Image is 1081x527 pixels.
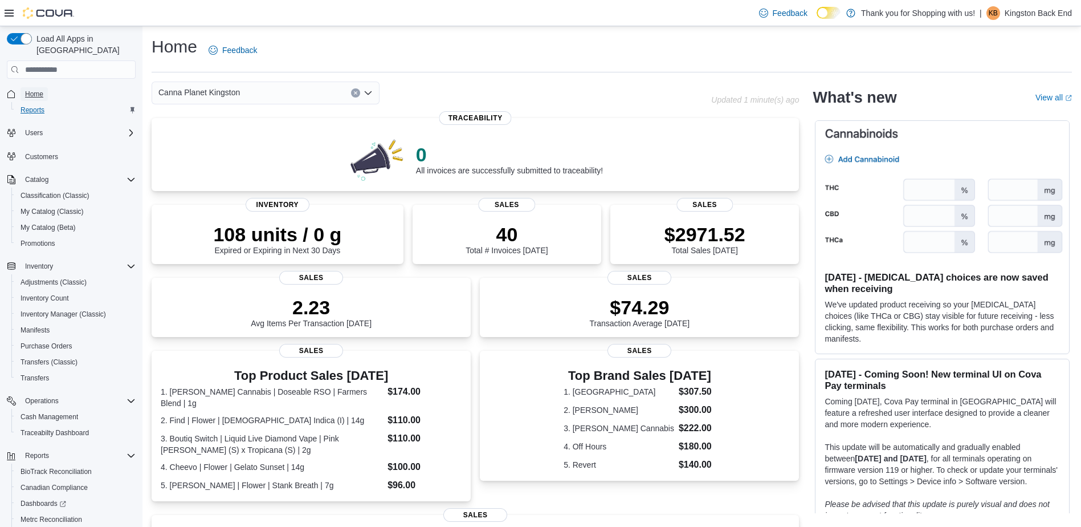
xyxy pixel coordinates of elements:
span: Load All Apps in [GEOGRAPHIC_DATA] [32,33,136,56]
a: Inventory Manager (Classic) [16,307,111,321]
div: Avg Items Per Transaction [DATE] [251,296,372,328]
a: Traceabilty Dashboard [16,426,93,440]
span: Users [21,126,136,140]
p: 0 [416,143,603,166]
dt: 1. [GEOGRAPHIC_DATA] [564,386,674,398]
span: Purchase Orders [16,339,136,353]
span: Traceabilty Dashboard [21,428,89,437]
dt: 2. [PERSON_NAME] [564,404,674,416]
span: Reports [16,103,136,117]
a: Feedback [754,2,812,25]
button: Clear input [351,88,360,98]
dd: $180.00 [679,440,716,453]
strong: [DATE] and [DATE] [855,454,926,463]
span: Metrc Reconciliation [16,513,136,526]
span: Reports [25,451,49,460]
a: Canadian Compliance [16,481,92,494]
dd: $222.00 [679,421,716,435]
span: Home [21,87,136,101]
input: Dark Mode [817,7,841,19]
p: 2.23 [251,296,372,319]
dt: 1. [PERSON_NAME] Cannabis | Doseable RSO | Farmers Blend | 1g [161,386,383,409]
div: Kingston Back End [986,6,1000,20]
p: $74.29 [590,296,690,319]
dt: 5. Revert [564,459,674,471]
p: Thank you for Shopping with us! [861,6,975,20]
span: Metrc Reconciliation [21,515,82,524]
span: Feedback [773,7,807,19]
a: Dashboards [11,496,140,512]
button: Purchase Orders [11,338,140,354]
span: Adjustments (Classic) [21,278,87,287]
span: Classification (Classic) [16,189,136,202]
dd: $110.00 [387,432,462,445]
a: Cash Management [16,410,83,424]
span: Sales [676,198,733,212]
span: Canna Planet Kingston [158,86,240,99]
span: Traceabilty Dashboard [16,426,136,440]
span: Customers [21,149,136,163]
span: My Catalog (Classic) [16,205,136,218]
dt: 2. Find | Flower | [DEMOGRAPHIC_DATA] Indica (I) | 14g [161,415,383,426]
button: Canadian Compliance [11,480,140,496]
a: Feedback [204,39,262,62]
span: Inventory Count [16,291,136,305]
button: Users [21,126,47,140]
button: My Catalog (Classic) [11,204,140,220]
span: Inventory Manager (Classic) [16,307,136,321]
span: BioTrack Reconciliation [16,465,136,479]
div: Expired or Expiring in Next 30 Days [213,223,341,255]
span: Classification (Classic) [21,191,89,200]
a: Classification (Classic) [16,189,94,202]
span: Transfers (Classic) [16,355,136,369]
button: Reports [11,102,140,118]
a: My Catalog (Beta) [16,221,80,234]
div: All invoices are successfully submitted to traceability! [416,143,603,175]
button: Inventory Count [11,290,140,306]
h1: Home [152,35,197,58]
span: Inventory Count [21,294,69,303]
span: Dashboards [21,499,66,508]
span: Traceability [439,111,512,125]
span: Customers [25,152,58,161]
a: My Catalog (Classic) [16,205,88,218]
dd: $307.50 [679,385,716,399]
a: Metrc Reconciliation [16,513,87,526]
span: Feedback [222,44,257,56]
div: Transaction Average [DATE] [590,296,690,328]
span: Sales [607,271,671,285]
div: Total # Invoices [DATE] [466,223,548,255]
span: Inventory Manager (Classic) [21,310,106,319]
a: Manifests [16,323,54,337]
button: Home [2,86,140,102]
button: BioTrack Reconciliation [11,464,140,480]
a: Adjustments (Classic) [16,275,91,289]
button: Classification (Classic) [11,188,140,204]
span: Promotions [16,237,136,250]
button: Catalog [2,172,140,188]
a: Transfers (Classic) [16,355,82,369]
a: Dashboards [16,497,71,510]
span: Home [25,90,43,99]
p: 108 units / 0 g [213,223,341,246]
span: Operations [25,396,59,406]
span: My Catalog (Classic) [21,207,84,216]
a: Reports [16,103,49,117]
button: Catalog [21,173,53,187]
span: Dashboards [16,497,136,510]
dd: $110.00 [387,414,462,427]
a: Purchase Orders [16,339,77,353]
button: Traceabilty Dashboard [11,425,140,441]
img: 0 [348,136,407,182]
span: Manifests [16,323,136,337]
span: Reports [21,449,136,463]
button: Operations [2,393,140,409]
h2: What's new [813,88,896,107]
span: Canadian Compliance [21,483,88,492]
span: Promotions [21,239,55,248]
span: Transfers [16,371,136,385]
button: Cash Management [11,409,140,425]
button: Inventory Manager (Classic) [11,306,140,322]
button: Inventory [21,260,58,273]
